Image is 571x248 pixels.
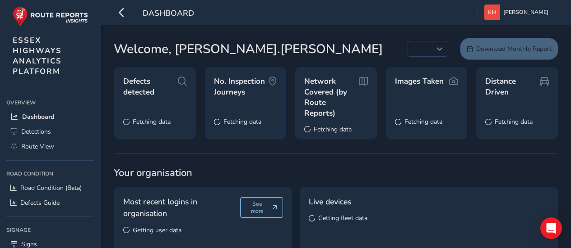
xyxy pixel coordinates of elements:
[304,76,359,119] span: Network Covered (by Route Reports)
[6,167,94,180] div: Road Condition
[143,8,194,20] span: Dashboard
[6,223,94,237] div: Signage
[6,139,94,154] a: Route View
[20,198,60,207] span: Defects Guide
[114,40,383,59] span: Welcome, [PERSON_NAME].[PERSON_NAME]
[133,226,181,234] span: Getting user data
[123,76,178,97] span: Defects detected
[6,195,94,210] a: Defects Guide
[484,5,552,20] button: [PERSON_NAME]
[214,76,269,97] span: No. Inspection Journeys
[395,76,444,87] span: Images Taken
[503,5,548,20] span: [PERSON_NAME]
[240,197,283,218] button: See more
[133,117,171,126] span: Fetching data
[314,125,352,134] span: Fetching data
[309,196,351,207] span: Live devices
[223,117,261,126] span: Fetching data
[22,113,54,121] span: Dashboard
[246,200,269,215] span: See more
[540,217,562,239] div: Open Intercom Messenger
[13,6,88,27] img: rr logo
[6,109,94,124] a: Dashboard
[21,142,54,151] span: Route View
[495,117,533,126] span: Fetching data
[13,35,62,77] span: ESSEX HIGHWAYS ANALYTICS PLATFORM
[6,96,94,109] div: Overview
[123,196,240,220] span: Most recent logins in organisation
[318,214,367,222] span: Getting fleet data
[484,5,500,20] img: diamond-layout
[404,117,442,126] span: Fetching data
[20,184,82,192] span: Road Condition (Beta)
[21,127,51,136] span: Detections
[6,180,94,195] a: Road Condition (Beta)
[6,124,94,139] a: Detections
[485,76,540,97] span: Distance Driven
[114,166,558,180] span: Your organisation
